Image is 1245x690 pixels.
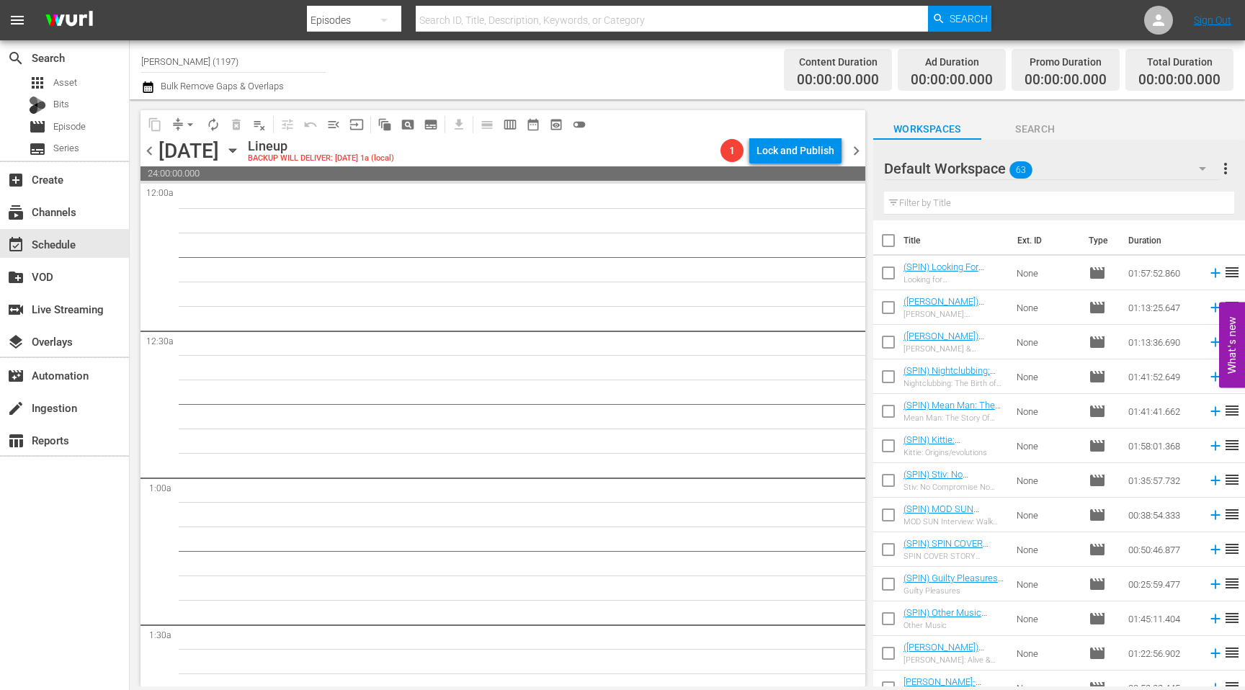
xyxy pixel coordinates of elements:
td: 00:25:59.477 [1123,567,1202,601]
span: Ingestion [7,400,24,417]
span: Reports [7,432,24,449]
svg: Add to Schedule [1208,611,1223,627]
svg: Add to Schedule [1208,472,1223,488]
svg: Add to Schedule [1208,438,1223,454]
svg: Add to Schedule [1208,542,1223,557]
span: 24:00:00.000 [140,166,865,181]
td: None [1011,325,1083,359]
div: Other Music [903,621,1005,630]
td: None [1011,636,1083,671]
div: Lineup [248,138,394,154]
span: compress [171,117,185,132]
span: calendar_view_week_outlined [503,117,517,132]
span: reorder [1223,644,1241,661]
span: 00:00:00.000 [797,72,879,89]
span: Episode [53,120,86,134]
span: auto_awesome_motion_outlined [378,117,392,132]
div: MOD SUN Interview: Walk With Me | SPIN Cover Story [903,517,1005,527]
span: Asset [53,76,77,90]
span: Remove Gaps & Overlaps [166,113,202,136]
span: Episode [1089,506,1106,524]
span: 24 hours Lineup View is OFF [568,113,591,136]
td: None [1011,256,1083,290]
div: [PERSON_NAME] & [PERSON_NAME] with [PERSON_NAME] [903,344,1005,354]
svg: Add to Schedule [1208,645,1223,661]
td: None [1011,359,1083,394]
a: (SPIN) MOD SUN Interview: Walk With Me | SPIN Cover Story (Captioned)(Final) V2 [903,503,1005,547]
span: Bulk Remove Gaps & Overlaps [159,81,284,91]
a: ([PERSON_NAME]) [PERSON_NAME] & [PERSON_NAME] with [PERSON_NAME] [903,331,992,374]
div: Ad Duration [911,52,993,72]
span: Episode [1089,472,1106,489]
td: 01:13:36.690 [1123,325,1202,359]
td: None [1011,532,1083,567]
td: 01:22:56.902 [1123,636,1202,671]
a: (SPIN) Guilty Pleasures (Captioned)(Final) [903,573,1004,594]
td: None [1011,601,1083,636]
span: Series [53,141,79,156]
a: (SPIN) Stiv: No Compromise No Regrets (Captioned)(Final) [903,469,1004,501]
a: (SPIN) Kittie: Origins/evolutions (Captioned)(Final) (Real Estate In My Room) [903,434,999,478]
td: 00:50:46.877 [1123,532,1202,567]
span: Episode [1089,610,1106,627]
td: 01:57:52.860 [1123,256,1202,290]
th: Type [1080,220,1120,261]
span: chevron_left [140,142,159,160]
span: chevron_right [847,142,865,160]
span: Copy Lineup [143,113,166,136]
td: 01:41:52.649 [1123,359,1202,394]
span: date_range_outlined [526,117,540,132]
span: Clear Lineup [248,113,271,136]
span: Create Search Block [396,113,419,136]
svg: Add to Schedule [1208,265,1223,281]
span: playlist_remove_outlined [252,117,267,132]
div: Stiv: No Compromise No Regrets [903,483,1005,492]
span: menu_open [326,117,341,132]
span: subtitles_outlined [424,117,438,132]
span: 1 [720,145,744,156]
svg: Add to Schedule [1208,576,1223,592]
span: Workspaces [873,120,981,138]
span: Search [950,6,988,32]
span: pageview_outlined [401,117,415,132]
div: Looking for [PERSON_NAME]: The Legend of [PERSON_NAME] [903,275,1005,284]
a: (SPIN) Looking For [PERSON_NAME]: The Legend Of [PERSON_NAME] (Captioned)(Final) [903,261,993,315]
td: 01:35:57.732 [1123,463,1202,498]
a: ([PERSON_NAME]) [PERSON_NAME]: [MEDICAL_DATA] (Captioned)(Final) [903,296,984,339]
span: Episode [1089,403,1106,420]
span: Search [7,50,24,67]
span: Day Calendar View [470,110,499,138]
td: None [1011,498,1083,532]
td: 01:13:25.647 [1123,290,1202,325]
a: (SPIN) Nightclubbing: The Birth Of Punk Rock In [GEOGRAPHIC_DATA] (Captioned)(Final) [903,365,1000,408]
div: SPIN COVER STORY yungblud: "walk with me" [903,552,1005,561]
div: BACKUP WILL DELIVER: [DATE] 1a (local) [248,154,394,163]
button: Lock and Publish [749,138,842,163]
span: reorder [1223,471,1241,488]
a: (SPIN) Mean Man: The Story Of [PERSON_NAME] (Captioned)(FINAL) [903,400,1001,443]
div: Default Workspace [884,148,1221,189]
span: movie [1089,299,1106,316]
div: Bits [29,97,46,114]
img: ans4CAIJ8jUAAAAAAAAAAAAAAAAAAAAAAAAgQb4GAAAAAAAAAAAAAAAAAAAAAAAAJMjXAAAAAAAAAAAAAAAAAAAAAAAAgAT5G... [35,4,104,37]
span: Automation [7,367,24,385]
td: None [1011,567,1083,601]
td: 01:41:41.662 [1123,394,1202,429]
svg: Add to Schedule [1208,300,1223,315]
div: Total Duration [1138,52,1221,72]
td: None [1011,394,1083,429]
span: Schedule [7,236,24,254]
div: [DATE] [159,139,219,163]
span: Loop Content [202,113,225,136]
svg: Add to Schedule [1208,334,1223,350]
span: Episode [1089,575,1106,593]
span: Episode [1089,645,1106,662]
div: Mean Man: The Story Of [PERSON_NAME] [903,413,1005,423]
div: [PERSON_NAME]: [MEDICAL_DATA] [903,310,1005,319]
td: None [1011,290,1083,325]
a: (SPIN) Other Music (Final)([PERSON_NAME] In My Room) [903,607,1001,640]
span: 00:00:00.000 [1025,72,1107,89]
span: reorder [1223,298,1241,315]
div: Nightclubbing: The Birth of Punk Rock in [GEOGRAPHIC_DATA] [903,379,1005,388]
span: Revert to Primary Episode [299,113,322,136]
